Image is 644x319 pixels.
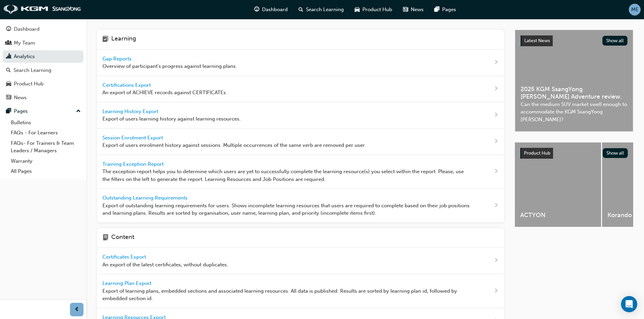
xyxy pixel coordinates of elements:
[102,108,160,114] span: Learning History Export
[521,85,627,101] span: 2025 KGM SsangYong [PERSON_NAME] Adventure review.
[97,129,504,155] a: Session Enrolment Export Export of users enrolment history against sessions. Multiple occurrences...
[249,3,293,17] a: guage-iconDashboard
[14,94,27,102] div: News
[6,26,11,32] span: guage-icon
[102,89,227,97] span: An export of ACHIEVE records against CERTIFICATEs.
[102,161,165,167] span: Training Exception Report
[102,115,241,123] span: Export of users learning history against learning resources.
[6,40,11,46] span: people-icon
[14,39,35,47] div: My Team
[494,202,499,210] span: next-icon
[362,6,392,14] span: Product Hub
[411,6,424,14] span: News
[6,81,11,87] span: car-icon
[521,35,627,46] a: Latest NewsShow all
[3,22,84,105] button: DashboardMy TeamAnalyticsSearch LearningProduct HubNews
[494,167,499,176] span: next-icon
[102,234,109,242] span: page-icon
[97,248,504,274] a: Certificates Export An export of the latest certificates, without duplicates.next-icon
[293,3,349,17] a: search-iconSearch Learning
[521,101,627,124] span: Can the medium SUV market swell enough to accommodate the KGM SsangYong [PERSON_NAME]?
[6,108,11,114] span: pages-icon
[3,64,84,77] a: Search Learning
[8,117,84,128] a: Bulletins
[14,107,28,115] div: Pages
[520,148,628,159] a: Product HubShow all
[631,6,639,14] span: ME
[403,5,408,14] span: news-icon
[254,5,259,14] span: guage-icon
[102,141,366,149] span: Export of users enrolment history against sessions. Multiple occurrences of the same verb are rem...
[602,36,628,46] button: Show all
[429,3,461,17] a: pages-iconPages
[14,80,44,88] div: Product Hub
[524,150,550,156] span: Product Hub
[102,195,189,201] span: Outstanding Learning Requirements
[97,189,504,223] a: Outstanding Learning Requirements Export of outstanding learning requirements for users. Shows in...
[3,105,84,117] button: Pages
[524,38,550,44] span: Latest News
[6,68,11,74] span: search-icon
[398,3,429,17] a: news-iconNews
[3,91,84,104] a: News
[306,6,344,14] span: Search Learning
[494,287,499,295] span: next-icon
[8,128,84,138] a: FAQs - For Learners
[515,142,601,227] a: ACTYON
[76,107,81,116] span: up-icon
[494,85,499,93] span: next-icon
[97,102,504,129] a: Learning History Export Export of users learning history against learning resources.next-icon
[434,5,439,14] span: pages-icon
[102,202,472,217] span: Export of outstanding learning requirements for users. Shows incomplete learning resources that u...
[629,4,641,16] button: ME
[97,76,504,102] a: Certifications Export An export of ACHIEVE records against CERTIFICATEs.next-icon
[299,5,303,14] span: search-icon
[6,95,11,101] span: news-icon
[74,305,79,314] span: prev-icon
[102,261,228,269] span: An export of the latest certificates, without duplicates.
[3,23,84,35] a: Dashboard
[102,280,153,286] span: Learning Plan Export
[355,5,360,14] span: car-icon
[3,5,81,14] img: kgm
[97,50,504,76] a: Gap Reports Overview of participant's progress against learning plans.next-icon
[349,3,398,17] a: car-iconProduct Hub
[102,168,472,183] span: The exception report helps you to determine which users are yet to successfully complete the lear...
[97,155,504,189] a: Training Exception Report The exception report helps you to determine which users are yet to succ...
[14,25,40,33] div: Dashboard
[262,6,288,14] span: Dashboard
[102,135,164,141] span: Session Enrolment Export
[621,296,637,312] div: Open Intercom Messenger
[111,234,134,242] h4: Content
[3,37,84,49] a: My Team
[111,35,136,44] h4: Learning
[515,30,633,132] a: Latest NewsShow all2025 KGM SsangYong [PERSON_NAME] Adventure review.Can the medium SUV market sw...
[603,148,628,158] button: Show all
[14,67,51,74] div: Search Learning
[8,156,84,166] a: Warranty
[102,254,147,260] span: Certificates Export
[3,50,84,63] a: Analytics
[102,35,109,44] span: learning-icon
[102,62,237,70] span: Overview of participant's progress against learning plans.
[102,56,133,62] span: Gap Reports
[494,111,499,119] span: next-icon
[102,287,472,302] span: Export of learning plans, embedded sections and associated learning resources. All data is publis...
[8,138,84,156] a: FAQs- For Trainers & Team Leaders / Managers
[3,78,84,90] a: Product Hub
[494,58,499,67] span: next-icon
[6,54,11,60] span: chart-icon
[102,82,152,88] span: Certifications Export
[97,274,504,308] a: Learning Plan Export Export of learning plans, embedded sections and associated learning resource...
[520,211,596,219] span: ACTYON
[494,137,499,146] span: next-icon
[494,257,499,265] span: next-icon
[442,6,456,14] span: Pages
[8,166,84,177] a: All Pages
